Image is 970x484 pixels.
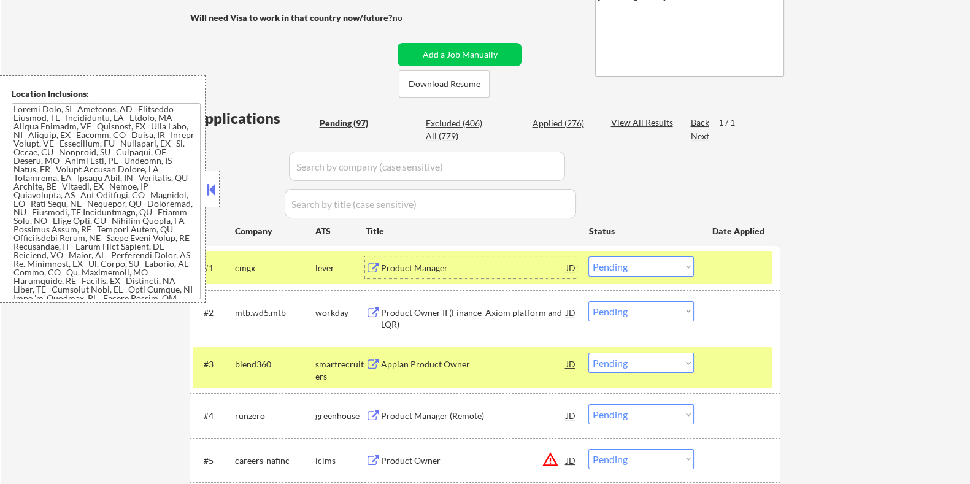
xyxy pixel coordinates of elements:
div: Appian Product Owner [380,358,566,371]
div: icims [315,455,365,467]
div: All (779) [426,130,487,142]
div: Product Owner [380,455,566,467]
div: Title [365,225,577,237]
div: runzero [234,410,315,422]
div: Applied (276) [532,117,593,129]
div: lever [315,262,365,274]
div: mtb.wd5.mtb [234,307,315,319]
div: Product Manager [380,262,566,274]
div: ATS [315,225,365,237]
div: JD [564,449,577,471]
div: Back [690,117,710,129]
div: cmgx [234,262,315,274]
div: JD [564,256,577,278]
div: Location Inclusions: [12,88,201,100]
div: Next [690,130,710,142]
div: View All Results [610,117,676,129]
input: Search by company (case sensitive) [289,152,565,181]
div: #5 [203,455,225,467]
div: blend360 [234,358,315,371]
div: JD [564,301,577,323]
div: Product Manager (Remote) [380,410,566,422]
button: Add a Job Manually [398,43,522,66]
div: Company [234,225,315,237]
div: #2 [203,307,225,319]
div: Pending (97) [319,117,380,129]
div: Product Owner II (Finance Axiom platform and LQR) [380,307,566,331]
div: no [392,12,427,24]
button: Download Resume [399,70,490,98]
div: #3 [203,358,225,371]
div: JD [564,353,577,375]
div: 1 / 1 [718,117,746,129]
div: Status [588,220,694,242]
div: JD [564,404,577,426]
div: Applications [193,111,315,126]
strong: Will need Visa to work in that country now/future?: [190,12,394,23]
div: smartrecruiters [315,358,365,382]
div: Date Applied [712,225,766,237]
input: Search by title (case sensitive) [285,189,576,218]
div: careers-nafinc [234,455,315,467]
div: workday [315,307,365,319]
div: greenhouse [315,410,365,422]
button: warning_amber [541,451,558,468]
div: #4 [203,410,225,422]
div: Excluded (406) [426,117,487,129]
